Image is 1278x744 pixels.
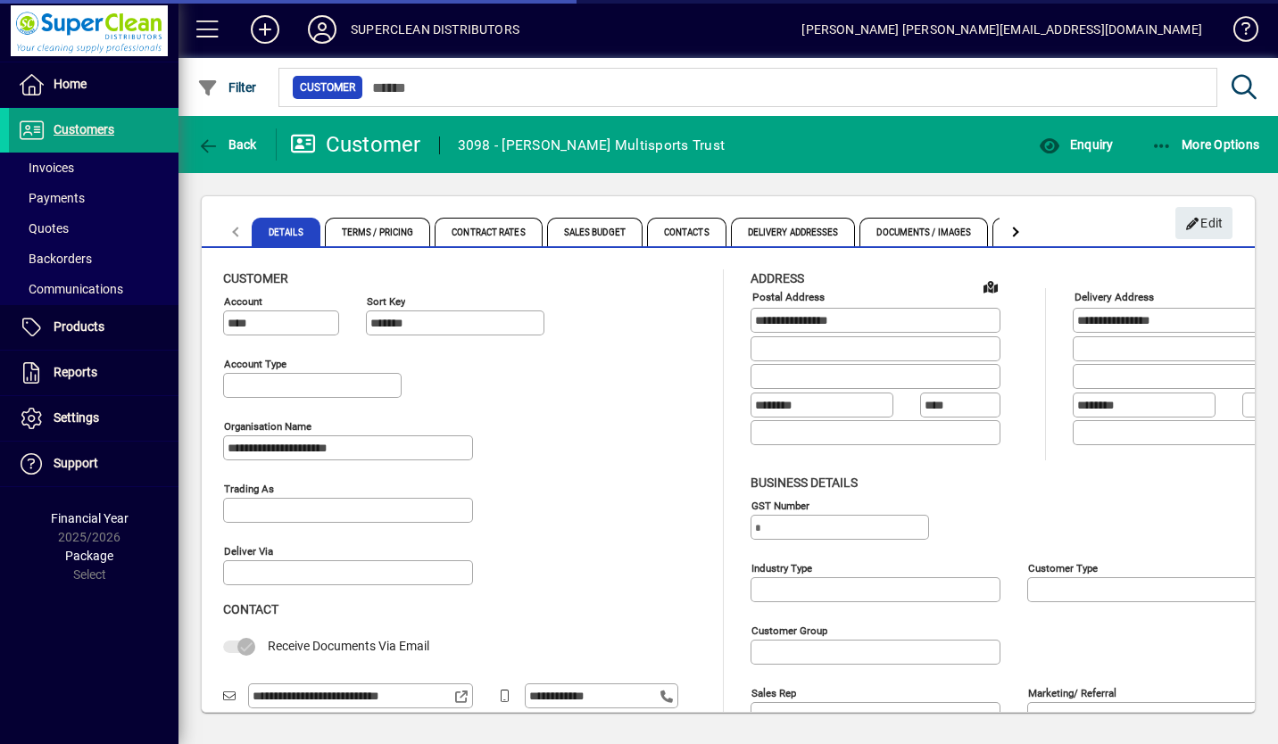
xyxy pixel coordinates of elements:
[18,252,92,266] span: Backorders
[9,183,178,213] a: Payments
[9,274,178,304] a: Communications
[647,218,726,246] span: Contacts
[224,295,262,308] mat-label: Account
[54,77,87,91] span: Home
[1147,128,1265,161] button: More Options
[193,128,261,161] button: Back
[751,686,796,699] mat-label: Sales rep
[237,13,294,45] button: Add
[9,153,178,183] a: Invoices
[1039,137,1113,152] span: Enquiry
[54,122,114,136] span: Customers
[193,71,261,103] button: Filter
[18,282,123,296] span: Communications
[9,351,178,395] a: Reports
[751,624,827,636] mat-label: Customer group
[294,13,351,45] button: Profile
[992,218,1092,246] span: Custom Fields
[435,218,542,246] span: Contract Rates
[1175,207,1232,239] button: Edit
[224,420,311,433] mat-label: Organisation name
[351,15,519,44] div: SUPERCLEAN DISTRIBUTORS
[367,295,405,308] mat-label: Sort key
[9,244,178,274] a: Backorders
[224,483,274,495] mat-label: Trading as
[223,602,278,616] span: Contact
[54,456,98,470] span: Support
[325,218,431,246] span: Terms / Pricing
[18,191,85,205] span: Payments
[751,271,804,285] span: Address
[751,499,809,511] mat-label: GST Number
[65,549,113,563] span: Package
[290,130,421,159] div: Customer
[547,218,643,246] span: Sales Budget
[300,79,355,96] span: Customer
[9,442,178,486] a: Support
[1034,128,1117,161] button: Enquiry
[1220,4,1256,62] a: Knowledge Base
[9,213,178,244] a: Quotes
[224,358,286,370] mat-label: Account Type
[18,221,69,236] span: Quotes
[178,128,277,161] app-page-header-button: Back
[54,319,104,334] span: Products
[268,639,429,653] span: Receive Documents Via Email
[1028,561,1098,574] mat-label: Customer type
[223,271,288,285] span: Customer
[54,365,97,379] span: Reports
[458,131,726,160] div: 3098 - [PERSON_NAME] Multisports Trust
[9,396,178,441] a: Settings
[751,475,858,490] span: Business details
[1028,686,1116,699] mat-label: Marketing/ Referral
[9,305,178,350] a: Products
[1151,137,1260,152] span: More Options
[9,62,178,107] a: Home
[54,410,99,425] span: Settings
[51,511,129,525] span: Financial Year
[859,218,988,246] span: Documents / Images
[801,15,1202,44] div: [PERSON_NAME] [PERSON_NAME][EMAIL_ADDRESS][DOMAIN_NAME]
[252,218,320,246] span: Details
[224,545,273,558] mat-label: Deliver via
[976,272,1005,301] a: View on map
[1185,209,1224,238] span: Edit
[197,80,257,95] span: Filter
[18,161,74,175] span: Invoices
[731,218,856,246] span: Delivery Addresses
[751,561,812,574] mat-label: Industry type
[197,137,257,152] span: Back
